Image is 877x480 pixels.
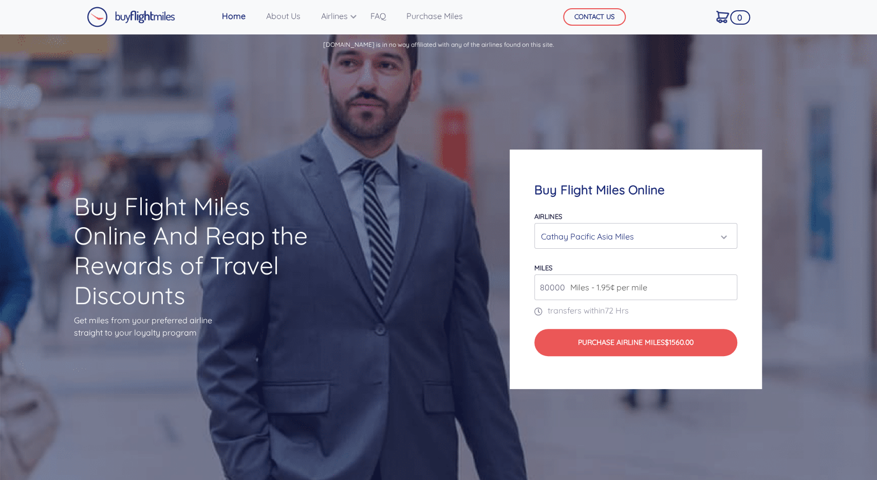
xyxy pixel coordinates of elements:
a: Purchase Miles [402,6,467,26]
img: Cart [716,11,729,23]
span: 0 [730,10,750,25]
h4: Buy Flight Miles Online [534,182,737,197]
h1: Buy Flight Miles Online And Reap the Rewards of Travel Discounts [74,192,321,310]
a: 0 [712,6,733,27]
label: Airlines [534,212,562,220]
a: About Us [262,6,305,26]
button: CONTACT US [563,8,626,26]
img: Buy Flight Miles Logo [87,7,175,27]
a: Airlines [317,6,354,26]
div: Cathay Pacific Asia Miles [541,227,724,246]
a: Buy Flight Miles Logo [87,4,175,30]
p: Get miles from your preferred airline straight to your loyalty program [74,314,321,339]
a: Home [218,6,250,26]
span: Miles - 1.95¢ per mile [565,281,647,293]
label: miles [534,264,552,272]
button: Cathay Pacific Asia Miles [534,223,737,249]
span: 72 Hrs [605,305,629,316]
span: $1560.00 [665,338,694,347]
p: transfers within [534,304,737,317]
a: FAQ [366,6,390,26]
button: Purchase Airline Miles$1560.00 [534,329,737,356]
